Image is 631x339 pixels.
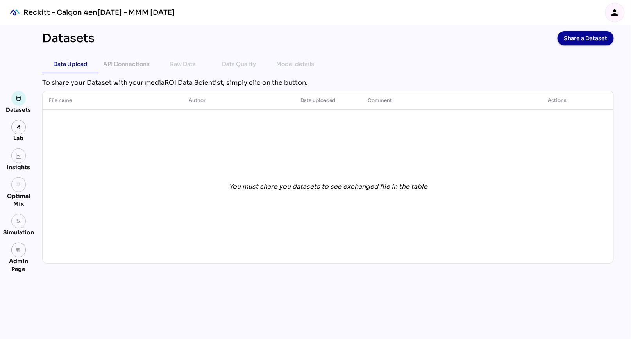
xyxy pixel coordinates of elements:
[170,59,196,69] div: Raw Data
[16,153,21,159] img: graph.svg
[182,91,294,110] th: Author
[16,125,21,130] img: lab.svg
[16,182,21,187] i: grain
[229,182,428,191] div: You must share you datasets to see exchanged file in the table
[277,59,315,69] div: Model details
[16,247,21,253] i: admin_panel_settings
[16,96,21,101] img: data.svg
[6,4,23,21] div: mediaROI
[3,228,34,236] div: Simulation
[42,78,614,87] div: To share your Dataset with your mediaROI Data Scientist, simply clic on the button.
[42,31,95,45] div: Datasets
[16,219,21,224] img: settings.svg
[564,33,608,44] span: Share a Dataset
[7,163,30,171] div: Insights
[502,91,614,110] th: Actions
[43,91,182,110] th: File name
[610,8,620,17] i: person
[3,257,34,273] div: Admin Page
[222,59,256,69] div: Data Quality
[295,91,362,110] th: Date uploaded
[361,91,501,110] th: Comment
[6,106,31,114] div: Datasets
[53,59,88,69] div: Data Upload
[558,31,614,45] button: Share a Dataset
[104,59,150,69] div: API Connections
[10,134,27,142] div: Lab
[3,192,34,208] div: Optimal Mix
[23,8,175,17] div: Reckitt - Calgon 4en[DATE] - MMM [DATE]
